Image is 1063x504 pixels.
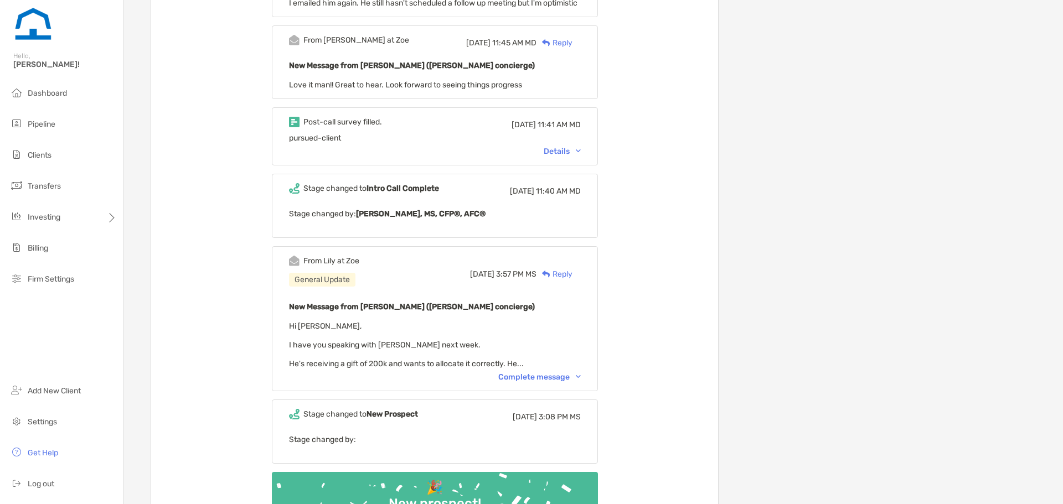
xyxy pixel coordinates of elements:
img: add_new_client icon [10,383,23,397]
b: Intro Call Complete [367,184,439,193]
img: settings icon [10,414,23,428]
img: firm-settings icon [10,272,23,285]
p: Stage changed by: [289,207,581,221]
span: 11:41 AM MD [538,120,581,129]
img: clients icon [10,148,23,161]
span: Transfers [28,181,61,191]
span: [DATE] [466,38,491,48]
span: [DATE] [510,186,534,196]
img: Zoe Logo [13,4,53,44]
div: Complete message [498,372,581,382]
span: 3:57 PM MS [496,269,536,279]
span: Investing [28,212,60,222]
img: Event icon [289,409,300,419]
span: 3:08 PM MS [539,412,581,422]
img: transfers icon [10,179,23,192]
div: From Lily at Zoe [303,256,359,266]
span: [DATE] [512,120,536,129]
span: [PERSON_NAME]! [13,60,117,69]
b: New Message from [PERSON_NAME] ([PERSON_NAME] concierge) [289,302,535,311]
img: Reply icon [542,39,550,46]
div: 🎉 [422,480,447,496]
span: Billing [28,243,48,253]
img: Chevron icon [576,375,581,378]
b: New Message from [PERSON_NAME] ([PERSON_NAME] concierge) [289,61,535,70]
img: Event icon [289,183,300,194]
img: logout icon [10,476,23,490]
span: Love it man!! Great to hear. Look forward to seeing things progress [289,80,522,90]
div: Stage changed to [303,409,418,419]
div: Reply [536,37,572,49]
div: From [PERSON_NAME] at Zoe [303,35,409,45]
img: dashboard icon [10,86,23,99]
div: Post-call survey filled. [303,117,382,127]
img: pipeline icon [10,117,23,130]
div: Reply [536,268,572,280]
img: Chevron icon [576,149,581,153]
span: Get Help [28,448,58,458]
span: Hi [PERSON_NAME], I have you speaking with [PERSON_NAME] next week. He's receiving a gift of 200k... [289,321,524,368]
img: get-help icon [10,445,23,459]
span: [DATE] [470,269,494,279]
img: Event icon [289,256,300,266]
span: Add New Client [28,386,81,396]
span: pursued-client [289,133,341,143]
b: New Prospect [367,409,418,419]
div: Details [544,147,581,156]
img: billing icon [10,241,23,254]
span: Firm Settings [28,274,74,284]
b: [PERSON_NAME], MS, CFP®, AFC® [356,209,486,219]
div: Stage changed to [303,184,439,193]
img: investing icon [10,210,23,223]
img: Event icon [289,35,300,45]
img: Reply icon [542,271,550,278]
p: Stage changed by: [289,433,581,446]
span: 11:45 AM MD [492,38,536,48]
span: 11:40 AM MD [536,186,581,196]
span: Pipeline [28,119,55,129]
span: [DATE] [513,412,537,422]
img: Event icon [289,117,300,127]
span: Settings [28,417,57,427]
div: General Update [289,273,355,287]
span: Log out [28,479,54,489]
span: Dashboard [28,89,67,98]
span: Clients [28,150,51,160]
